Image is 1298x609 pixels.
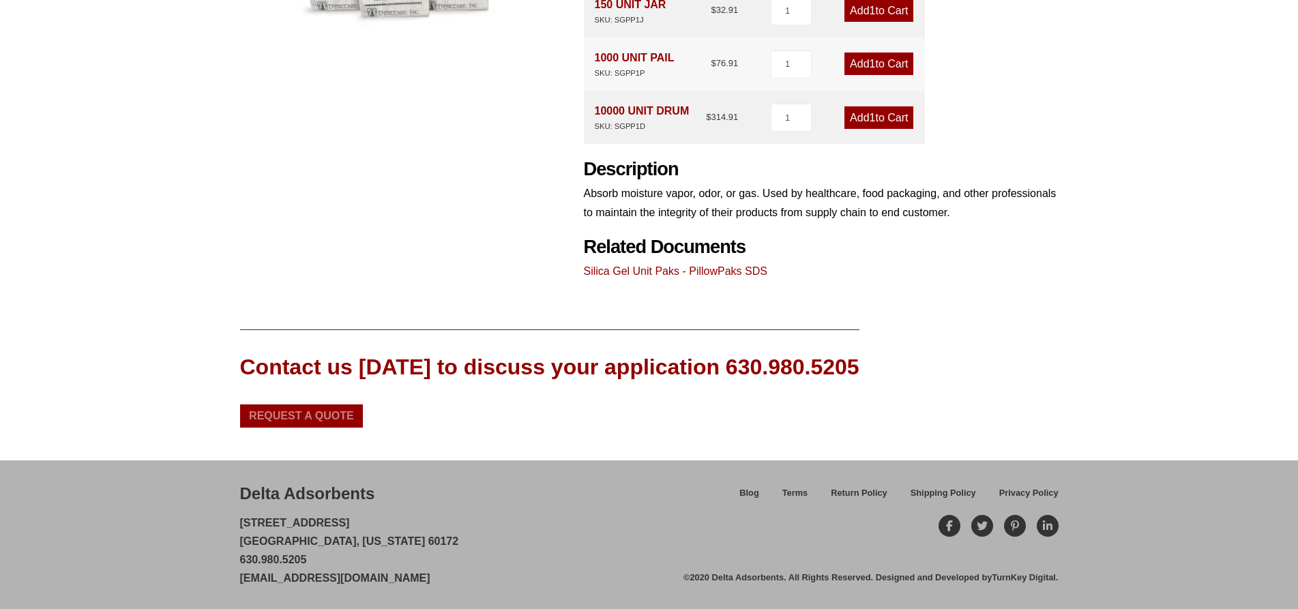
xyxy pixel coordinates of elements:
span: Terms [782,489,808,498]
a: [EMAIL_ADDRESS][DOMAIN_NAME] [240,572,430,584]
span: $ [711,5,716,15]
a: Silica Gel Unit Paks - PillowPaks SDS [584,265,767,277]
span: 1 [870,58,876,70]
div: SKU: SGPP1P [595,67,675,80]
span: Blog [739,489,758,498]
bdi: 32.91 [711,5,738,15]
span: $ [706,112,711,122]
div: Contact us [DATE] to discuss your application 630.980.5205 [240,352,859,383]
span: Privacy Policy [999,489,1059,498]
a: Shipping Policy [899,486,988,509]
span: Return Policy [831,489,887,498]
div: ©2020 Delta Adsorbents. All Rights Reserved. Designed and Developed by . [683,571,1058,584]
a: Terms [771,486,819,509]
a: Request a Quote [240,404,364,428]
span: Request a Quote [249,411,354,421]
div: 10000 UNIT DRUM [595,102,690,133]
bdi: 314.91 [706,112,738,122]
div: SKU: SGPP1D [595,120,690,133]
h2: Description [584,158,1059,181]
span: Shipping Policy [911,489,976,498]
span: 1 [870,112,876,123]
span: 1 [870,5,876,16]
a: Add1to Cart [844,53,913,75]
div: Delta Adsorbents [240,482,375,505]
div: 1000 UNIT PAIL [595,48,675,80]
p: [STREET_ADDRESS] [GEOGRAPHIC_DATA], [US_STATE] 60172 630.980.5205 [240,514,459,588]
a: TurnKey Digital [992,572,1056,582]
div: SKU: SGPP1J [595,14,666,27]
bdi: 76.91 [711,58,738,68]
a: Add1to Cart [844,106,913,129]
a: Return Policy [819,486,899,509]
a: Privacy Policy [988,486,1059,509]
p: Absorb moisture vapor, odor, or gas. Used by healthcare, food packaging, and other professionals ... [584,184,1059,221]
a: Blog [728,486,770,509]
span: $ [711,58,716,68]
